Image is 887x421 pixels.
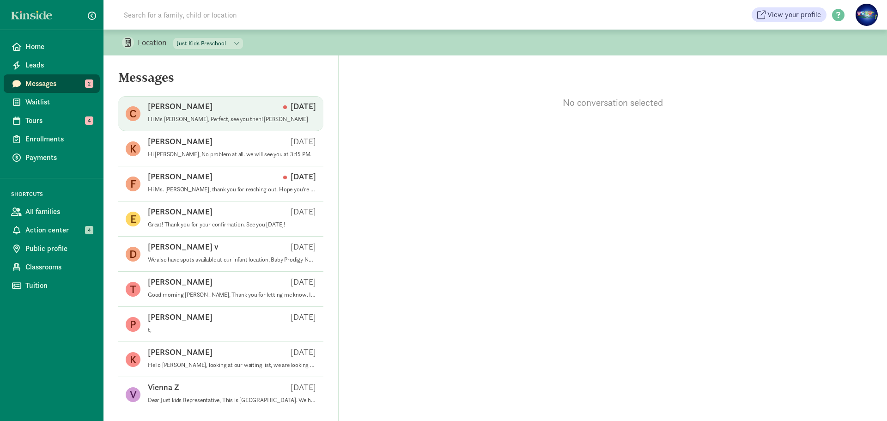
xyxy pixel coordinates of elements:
span: 4 [85,226,93,234]
span: 2 [85,79,93,88]
span: 4 [85,116,93,125]
p: Dear Just kids Representative, This is [GEOGRAPHIC_DATA]. We have a daughter who will turn age [D... [148,397,316,404]
figure: E [126,212,140,226]
p: [DATE] [291,276,316,287]
p: [PERSON_NAME] [148,136,213,147]
p: No conversation selected [339,96,887,109]
a: Classrooms [4,258,100,276]
p: Hello [PERSON_NAME], looking at our waiting list, we are looking for spots to open up next Fall 2... [148,361,316,369]
figure: K [126,141,140,156]
span: Payments [25,152,92,163]
span: Classrooms [25,262,92,273]
p: t, [148,326,316,334]
a: Leads [4,56,100,74]
p: [DATE] [291,206,316,217]
a: Tours 4 [4,111,100,130]
p: Hi Ms. [PERSON_NAME], thank you for reaching out. Hope you're well. I'll be there at 09:30 AM [DA... [148,186,316,193]
p: Vienna Z [148,382,179,393]
p: Hi Ms [PERSON_NAME], Perfect, see you then! [PERSON_NAME] [148,116,316,123]
p: [PERSON_NAME] [148,311,213,323]
p: [PERSON_NAME] [148,276,213,287]
p: [PERSON_NAME] v [148,241,219,252]
span: Home [25,41,92,52]
p: [DATE] [291,311,316,323]
p: [PERSON_NAME] [148,206,213,217]
a: Tuition [4,276,100,295]
a: Payments [4,148,100,167]
a: Action center 4 [4,221,100,239]
p: [DATE] [283,171,316,182]
span: Waitlist [25,97,92,108]
p: [PERSON_NAME] [148,171,213,182]
input: Search for a family, child or location [118,6,377,24]
p: [PERSON_NAME] [148,101,213,112]
span: All families [25,206,92,217]
p: [PERSON_NAME] [148,347,213,358]
p: [DATE] [291,382,316,393]
figure: D [126,247,140,262]
p: [DATE] [291,136,316,147]
span: Tuition [25,280,92,291]
a: All families [4,202,100,221]
figure: F [126,177,140,191]
p: Hi [PERSON_NAME], No problem at all. we will see you at 3:45 PM. [148,151,316,158]
figure: T [126,282,140,297]
span: Messages [25,78,92,89]
h5: Messages [103,70,338,92]
span: Action center [25,225,92,236]
p: [DATE] [291,347,316,358]
a: Public profile [4,239,100,258]
a: Messages 2 [4,74,100,93]
p: Great! Thank you for your confirmation. See you [DATE]! [148,221,316,228]
span: View your profile [767,9,821,20]
a: Home [4,37,100,56]
figure: V [126,387,140,402]
p: Good morning [PERSON_NAME], Thank you for letting me know. I’m [PERSON_NAME], the new director of... [148,291,316,299]
p: We also have spots available at our infant location, Baby Prodigy Nursery, and they are enrolling... [148,256,316,263]
span: Leads [25,60,92,71]
a: View your profile [752,7,826,22]
span: Enrollments [25,134,92,145]
p: [DATE] [291,241,316,252]
p: [DATE] [283,101,316,112]
span: Tours [25,115,92,126]
span: Public profile [25,243,92,254]
a: Waitlist [4,93,100,111]
figure: P [126,317,140,332]
figure: C [126,106,140,121]
p: Location [138,37,173,48]
a: Enrollments [4,130,100,148]
figure: K [126,352,140,367]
